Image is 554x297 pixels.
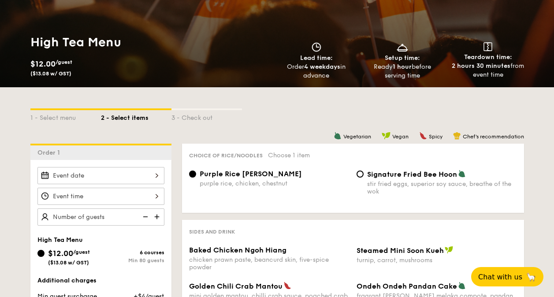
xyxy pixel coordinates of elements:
[30,71,71,77] span: ($13.08 w/ GST)
[189,256,350,271] div: chicken prawn paste, beancurd skin, five-spice powder
[464,53,512,61] span: Teardown time:
[171,110,242,123] div: 3 - Check out
[101,249,164,256] div: 6 courses
[37,236,83,244] span: High Tea Menu
[189,171,196,178] input: Purple Rice [PERSON_NAME]purple rice, chicken, chestnut
[453,132,461,140] img: icon-chef-hat.a58ddaea.svg
[200,180,350,187] div: purple rice, chicken, chestnut
[56,59,72,65] span: /guest
[101,110,171,123] div: 2 - Select items
[458,282,466,290] img: icon-vegetarian.fe4039eb.svg
[37,208,164,226] input: Number of guests
[452,62,510,70] strong: 2 hours 30 minutes
[268,152,310,159] span: Choose 1 item
[310,42,323,52] img: icon-clock.2db775ea.svg
[367,170,457,178] span: Signature Fried Bee Hoon
[385,54,420,62] span: Setup time:
[357,171,364,178] input: Signature Fried Bee Hoonstir fried eggs, superior soy sauce, breathe of the wok
[526,272,536,282] span: 🦙
[48,249,73,258] span: $12.00
[30,34,274,50] h1: High Tea Menu
[138,208,151,225] img: icon-reduce.1d2dbef1.svg
[419,132,427,140] img: icon-spicy.37a8142b.svg
[382,132,390,140] img: icon-vegan.f8ff3823.svg
[343,134,371,140] span: Vegetarian
[357,282,457,290] span: Ondeh Ondeh Pandan Cake
[283,282,291,290] img: icon-spicy.37a8142b.svg
[304,63,340,71] strong: 4 weekdays
[357,256,517,264] div: turnip, carrot, mushrooms
[471,267,543,286] button: Chat with us🦙
[445,246,454,254] img: icon-vegan.f8ff3823.svg
[101,257,164,264] div: Min 80 guests
[463,134,524,140] span: Chef's recommendation
[396,42,409,52] img: icon-dish.430c3a2e.svg
[200,170,302,178] span: Purple Rice [PERSON_NAME]
[458,170,466,178] img: icon-vegetarian.fe4039eb.svg
[189,246,286,254] span: Baked Chicken Ngoh Hiang
[300,54,333,62] span: Lead time:
[478,273,522,281] span: Chat with us
[277,63,356,80] div: Order in advance
[30,59,56,69] span: $12.00
[189,152,263,159] span: Choice of rice/noodles
[393,63,412,71] strong: 1 hour
[449,62,528,79] div: from event time
[363,63,442,80] div: Ready before serving time
[392,134,409,140] span: Vegan
[483,42,492,51] img: icon-teardown.65201eee.svg
[30,110,101,123] div: 1 - Select menu
[37,276,164,285] div: Additional charges
[73,249,90,255] span: /guest
[189,282,283,290] span: Golden Chili Crab Mantou
[48,260,89,266] span: ($13.08 w/ GST)
[189,229,235,235] span: Sides and Drink
[37,167,164,184] input: Event date
[357,246,444,255] span: Steamed Mini Soon Kueh
[37,188,164,205] input: Event time
[151,208,164,225] img: icon-add.58712e84.svg
[429,134,442,140] span: Spicy
[334,132,342,140] img: icon-vegetarian.fe4039eb.svg
[37,149,63,156] span: Order 1
[37,250,45,257] input: $12.00/guest($13.08 w/ GST)6 coursesMin 80 guests
[367,180,517,195] div: stir fried eggs, superior soy sauce, breathe of the wok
